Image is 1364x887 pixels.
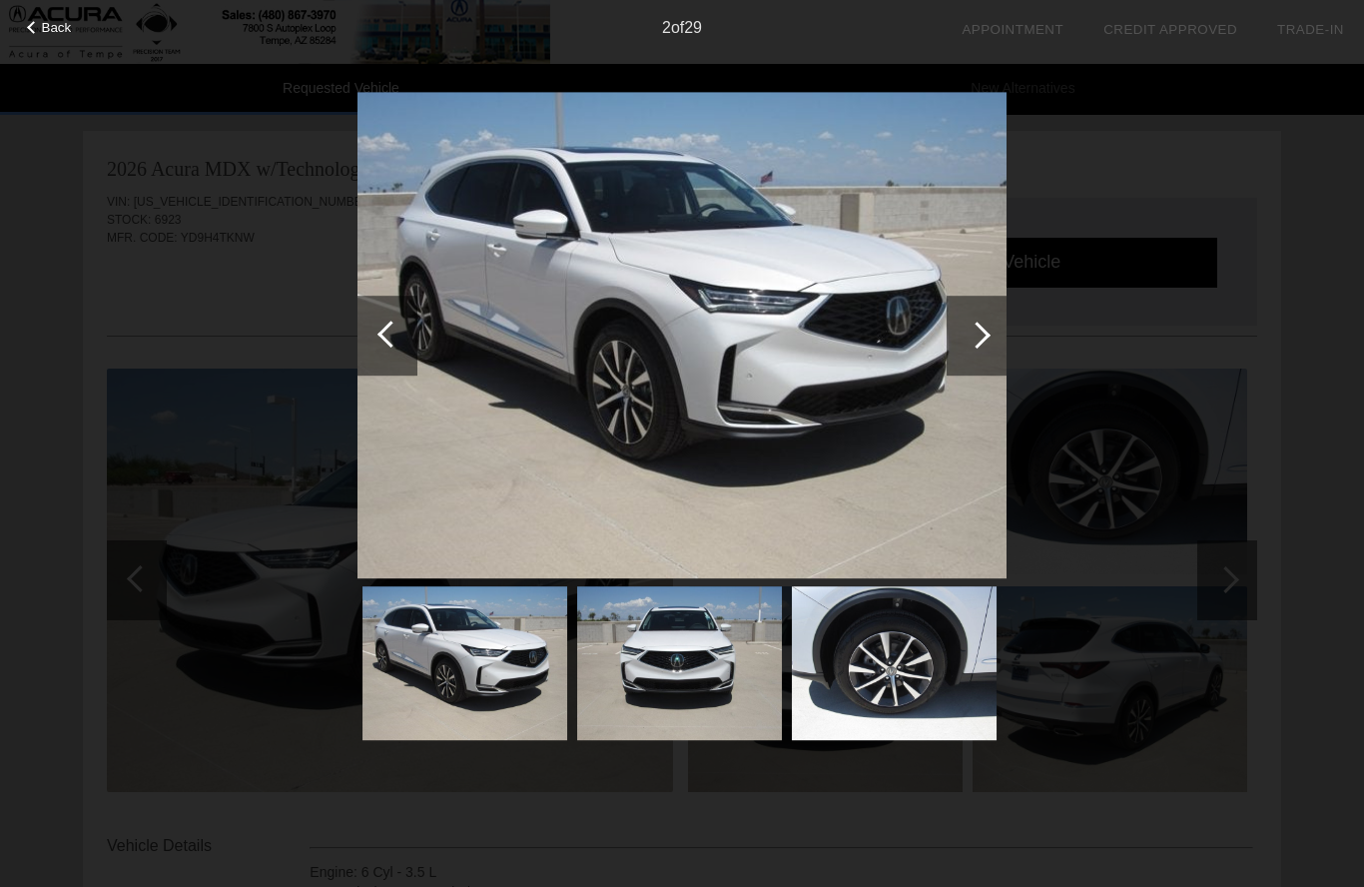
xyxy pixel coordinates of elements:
img: 2.jpg [362,586,567,740]
img: 2.jpg [357,92,1007,579]
img: 3.jpg [577,586,782,740]
img: 4.jpg [792,586,997,740]
a: Trade-In [1277,22,1344,37]
a: Appointment [962,22,1063,37]
span: 2 [662,19,671,36]
span: 29 [684,19,702,36]
span: Back [42,20,72,35]
a: Credit Approved [1103,22,1237,37]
